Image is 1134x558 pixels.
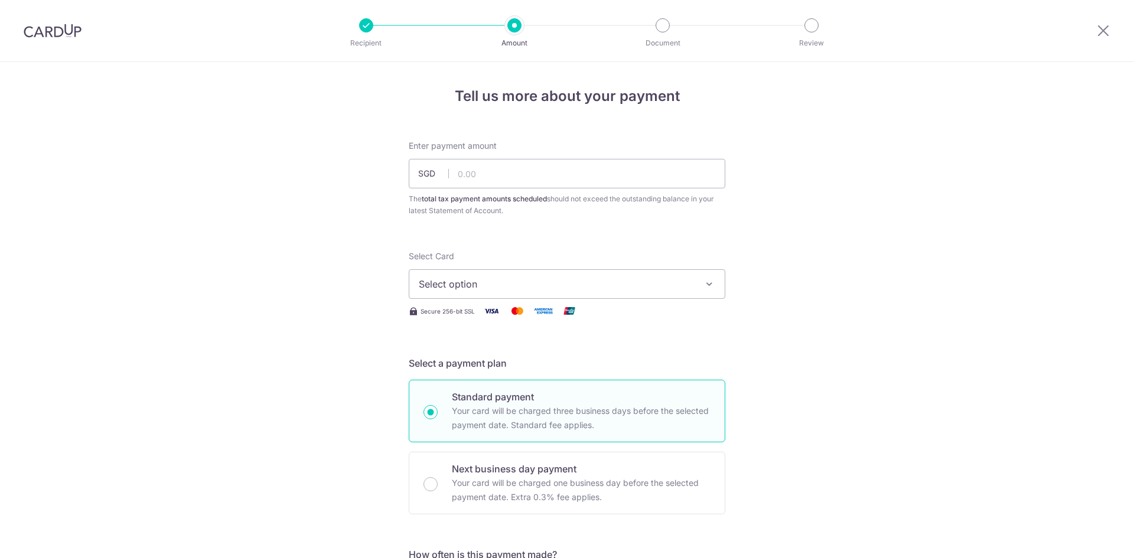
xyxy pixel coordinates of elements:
span: SGD [418,168,449,180]
span: Select option [419,277,694,291]
img: American Express [532,304,555,318]
input: 0.00 [409,159,725,188]
button: Select option [409,269,725,299]
p: Amount [471,37,558,49]
span: Enter payment amount [409,140,497,152]
div: The should not exceed the outstanding balance in your latest Statement of Account. [409,193,725,217]
p: Your card will be charged three business days before the selected payment date. Standard fee appl... [452,404,711,432]
p: Standard payment [452,390,711,404]
h5: Select a payment plan [409,356,725,370]
img: Visa [480,304,503,318]
span: translation missing: en.payables.payment_networks.credit_card.summary.labels.select_card [409,251,454,261]
img: Mastercard [506,304,529,318]
img: CardUp [24,24,82,38]
img: Union Pay [558,304,581,318]
p: Next business day payment [452,462,711,476]
span: Secure 256-bit SSL [421,306,475,316]
p: Document [619,37,706,49]
p: Your card will be charged one business day before the selected payment date. Extra 0.3% fee applies. [452,476,711,504]
p: Review [768,37,855,49]
p: Recipient [322,37,410,49]
h4: Tell us more about your payment [409,86,725,107]
iframe: Opens a widget where you can find more information [1058,523,1122,552]
b: total tax payment amounts scheduled [422,194,547,203]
